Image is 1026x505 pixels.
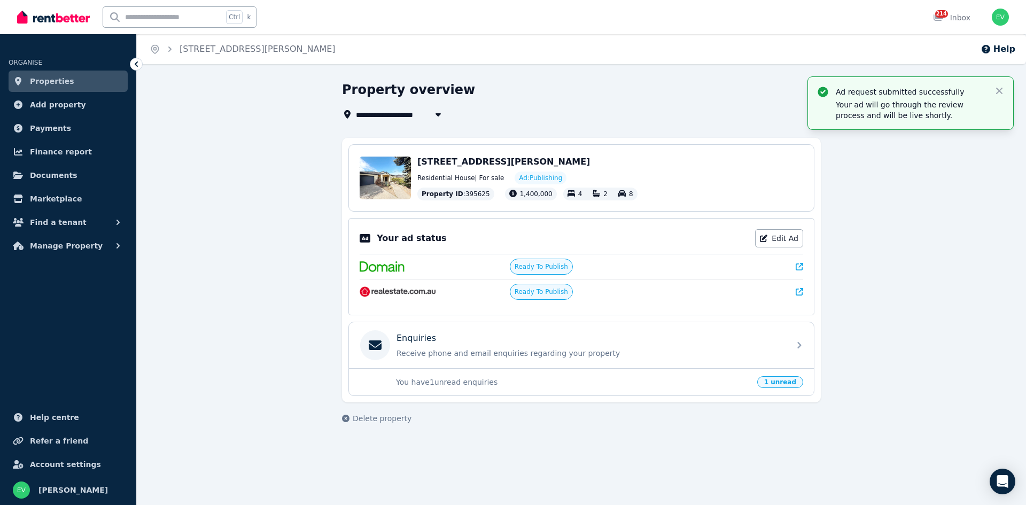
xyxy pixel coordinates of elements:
[417,174,504,182] span: Residential House | For sale
[30,216,87,229] span: Find a tenant
[353,413,411,424] span: Delete property
[9,430,128,452] a: Refer a friend
[519,174,562,182] span: Ad: Publishing
[933,12,970,23] div: Inbox
[30,122,71,135] span: Payments
[515,288,568,296] span: Ready To Publish
[396,377,751,387] p: You have 1 unread enquiries
[981,43,1015,56] button: Help
[9,94,128,115] a: Add property
[30,169,77,182] span: Documents
[9,212,128,233] button: Find a tenant
[757,376,803,388] span: 1 unread
[990,469,1015,494] div: Open Intercom Messenger
[30,434,88,447] span: Refer a friend
[247,13,251,21] span: k
[360,286,436,297] img: RealEstate.com.au
[417,157,590,167] span: [STREET_ADDRESS][PERSON_NAME]
[349,322,814,368] a: EnquiriesReceive phone and email enquiries regarding your property
[9,235,128,257] button: Manage Property
[836,87,985,97] p: Ad request submitted successfully
[30,75,74,88] span: Properties
[520,190,553,198] span: 1,400,000
[417,188,494,200] div: : 395625
[992,9,1009,26] img: Emma Vatos
[360,261,405,272] img: Domain.com.au
[137,34,348,64] nav: Breadcrumb
[30,458,101,471] span: Account settings
[397,332,436,345] p: Enquiries
[935,10,948,18] span: 214
[180,44,336,54] a: [STREET_ADDRESS][PERSON_NAME]
[755,229,803,247] a: Edit Ad
[377,232,446,245] p: Your ad status
[30,98,86,111] span: Add property
[629,190,633,198] span: 8
[30,239,103,252] span: Manage Property
[578,190,582,198] span: 4
[9,71,128,92] a: Properties
[38,484,108,496] span: [PERSON_NAME]
[30,192,82,205] span: Marketplace
[9,118,128,139] a: Payments
[9,165,128,186] a: Documents
[603,190,608,198] span: 2
[836,99,985,121] p: Your ad will go through the review process and will be live shortly.
[397,348,783,359] p: Receive phone and email enquiries regarding your property
[13,481,30,499] img: Emma Vatos
[30,145,92,158] span: Finance report
[9,59,42,66] span: ORGANISE
[515,262,568,271] span: Ready To Publish
[342,413,411,424] button: Delete property
[422,190,463,198] span: Property ID
[226,10,243,24] span: Ctrl
[9,407,128,428] a: Help centre
[9,454,128,475] a: Account settings
[342,81,475,98] h1: Property overview
[9,188,128,209] a: Marketplace
[9,141,128,162] a: Finance report
[17,9,90,25] img: RentBetter
[30,411,79,424] span: Help centre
